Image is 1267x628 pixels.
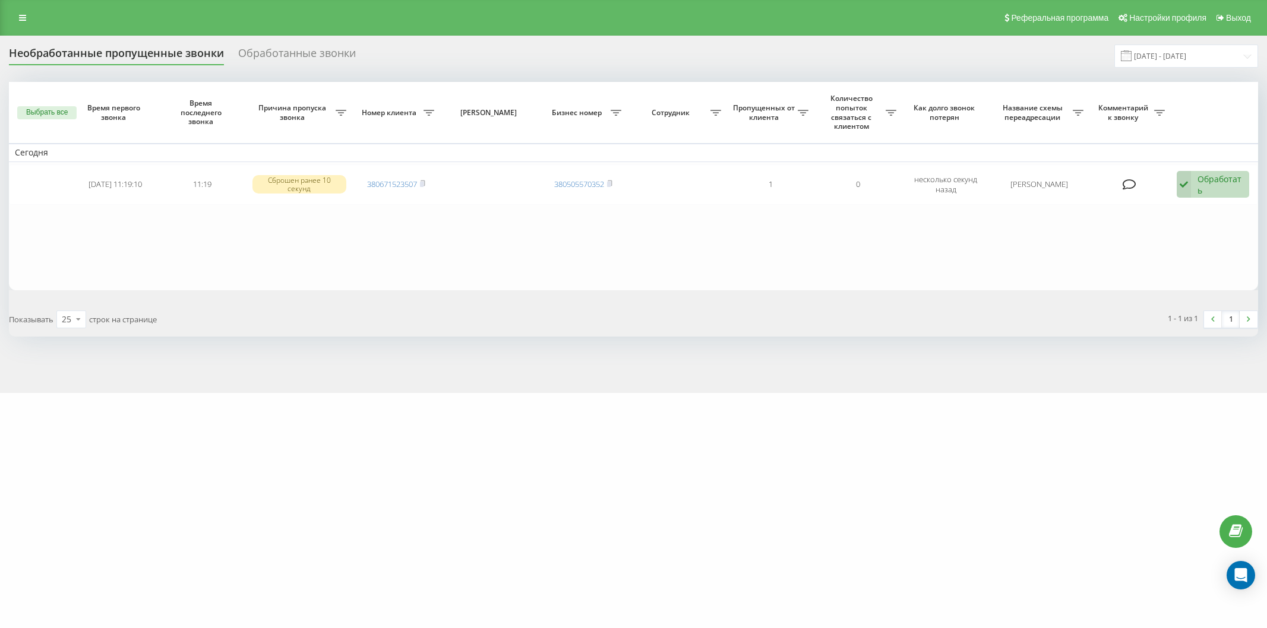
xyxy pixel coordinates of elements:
[990,164,1089,205] td: [PERSON_NAME]
[9,47,224,65] div: Необработанные пропущенные звонки
[159,164,246,205] td: 11:19
[912,103,980,122] span: Как долго звонок потерян
[238,47,356,65] div: Обработанные звонки
[820,94,885,131] span: Количество попыток связаться с клиентом
[252,175,346,193] div: Сброшен ранее 10 секунд
[902,164,990,205] td: несколько секунд назад
[546,108,611,118] span: Бизнес номер
[71,164,159,205] td: [DATE] 11:19:10
[1227,561,1255,589] div: Open Intercom Messenger
[9,314,53,325] span: Показывать
[1168,312,1198,324] div: 1 - 1 из 1
[1095,103,1154,122] span: Комментарий к звонку
[1011,13,1108,23] span: Реферальная программа
[633,108,710,118] span: Сотрудник
[252,103,336,122] span: Причина пропуска звонка
[1198,173,1243,196] div: Обработать
[62,313,71,325] div: 25
[169,99,236,126] span: Время последнего звонка
[814,164,902,205] td: 0
[996,103,1073,122] span: Название схемы переадресации
[450,108,529,118] span: [PERSON_NAME]
[554,179,604,189] a: 380505570352
[9,144,1258,161] td: Сегодня
[17,106,77,119] button: Выбрать все
[81,103,149,122] span: Время первого звонка
[733,103,798,122] span: Пропущенных от клиента
[1222,311,1240,328] a: 1
[358,108,423,118] span: Номер клиента
[1129,13,1206,23] span: Настройки профиля
[89,314,157,325] span: строк на странице
[727,164,814,205] td: 1
[1226,13,1251,23] span: Выход
[367,179,417,189] a: 380671523507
